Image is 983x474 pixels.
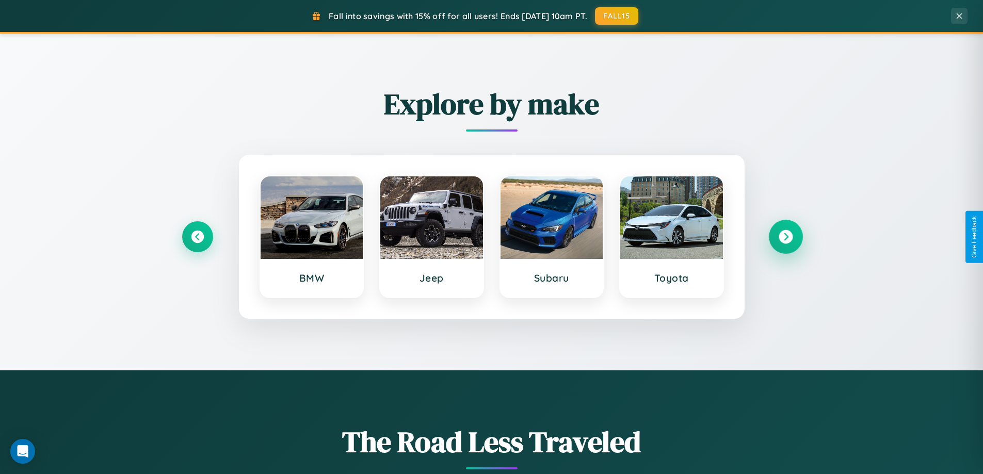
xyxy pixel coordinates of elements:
h1: The Road Less Traveled [182,422,801,462]
div: Give Feedback [971,216,978,258]
h3: BMW [271,272,353,284]
h2: Explore by make [182,84,801,124]
button: FALL15 [595,7,638,25]
div: Open Intercom Messenger [10,439,35,464]
h3: Subaru [511,272,593,284]
span: Fall into savings with 15% off for all users! Ends [DATE] 10am PT. [329,11,587,21]
h3: Jeep [391,272,473,284]
h3: Toyota [631,272,713,284]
